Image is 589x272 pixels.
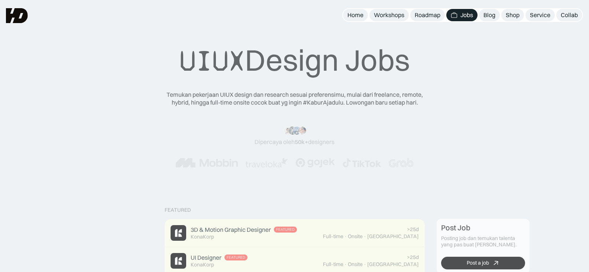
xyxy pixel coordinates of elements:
div: Service [530,11,550,19]
span: 50k+ [295,138,308,145]
div: Featured [165,207,191,213]
div: Design Jobs [179,42,410,79]
div: Home [347,11,363,19]
a: Blog [479,9,500,21]
div: Collab [561,11,578,19]
a: Roadmap [410,9,445,21]
span: UIUX [179,43,245,79]
a: Job Image3D & Motion Graphic DesignerFeaturedKonaKorp>25dFull-time·Onsite·[GEOGRAPHIC_DATA] [165,219,425,247]
a: Home [343,9,368,21]
div: · [363,233,366,240]
a: Service [525,9,555,21]
div: · [344,233,347,240]
div: KonaKorp [191,234,214,240]
div: Featured [276,228,295,232]
div: · [363,261,366,268]
div: >25d [407,254,419,260]
div: Onsite [348,261,363,268]
div: · [344,261,347,268]
div: Posting job dan temukan talenta yang pas buat [PERSON_NAME]. [441,235,525,248]
img: Job Image [171,225,186,241]
div: UI Designer [191,254,221,262]
div: Featured [227,256,245,260]
div: Post Job [441,223,470,232]
div: Workshops [374,11,404,19]
a: Workshops [369,9,409,21]
div: Blog [483,11,495,19]
div: Roadmap [415,11,440,19]
div: Shop [506,11,520,19]
div: Post a job [466,260,489,266]
img: Job Image [171,253,186,269]
div: Full-time [323,261,343,268]
div: >25d [407,226,419,233]
a: Post a job [441,257,525,269]
div: 3D & Motion Graphic Designer [191,226,271,234]
a: Shop [501,9,524,21]
div: Full-time [323,233,343,240]
a: Jobs [446,9,478,21]
div: Dipercaya oleh designers [255,138,334,146]
div: Jobs [460,11,473,19]
div: Temukan pekerjaan UIUX design dan research sesuai preferensimu, mulai dari freelance, remote, hyb... [161,91,428,106]
a: Collab [556,9,582,21]
div: [GEOGRAPHIC_DATA] [367,233,419,240]
div: KonaKorp [191,262,214,268]
div: [GEOGRAPHIC_DATA] [367,261,419,268]
div: Onsite [348,233,363,240]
